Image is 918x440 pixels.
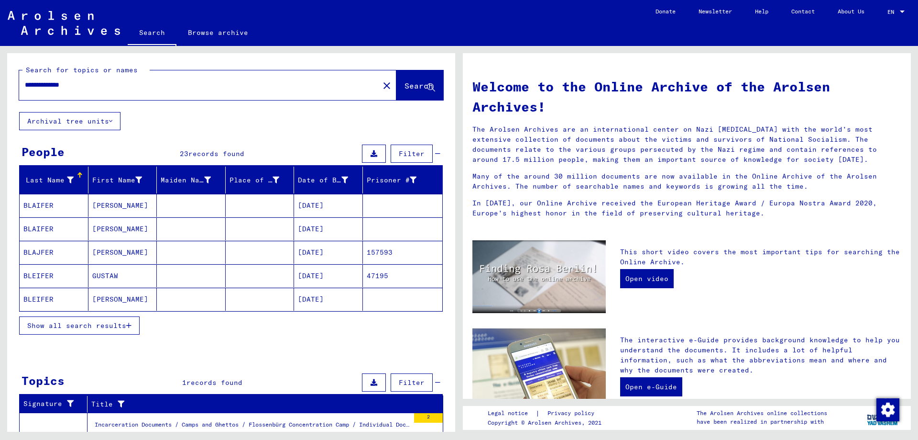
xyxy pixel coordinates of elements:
[488,408,535,418] a: Legal notice
[472,198,901,218] p: In [DATE], our Online Archive received the European Heritage Award / Europa Nostra Award 2020, Eu...
[161,175,211,185] div: Maiden Name
[22,372,65,389] div: Topics
[23,175,74,185] div: Last Name
[298,172,362,188] div: Date of Birth
[8,11,120,35] img: Arolsen_neg.svg
[180,149,188,158] span: 23
[226,167,295,193] mat-header-cell: Place of Birth
[472,124,901,165] p: The Arolsen Archives are an international center on Nazi [MEDICAL_DATA] with the world’s most ext...
[229,172,294,188] div: Place of Birth
[20,288,88,311] mat-cell: BLEIFER
[20,217,88,240] mat-cell: BLAIFER
[88,194,157,217] mat-cell: [PERSON_NAME]
[157,167,226,193] mat-header-cell: Maiden Name
[697,409,827,417] p: The Arolsen Archives online collections
[363,264,443,287] mat-cell: 47195
[91,399,419,409] div: Title
[540,408,606,418] a: Privacy policy
[176,21,260,44] a: Browse archive
[876,398,899,421] img: Zustimmung ändern
[88,217,157,240] mat-cell: [PERSON_NAME]
[887,8,894,15] mat-select-trigger: EN
[88,288,157,311] mat-cell: [PERSON_NAME]
[414,413,443,423] div: 2
[19,112,120,130] button: Archival tree units
[363,241,443,264] mat-cell: 157593
[26,66,138,74] mat-label: Search for topics or names
[876,398,899,421] div: Zustimmung ändern
[20,194,88,217] mat-cell: BLAIFER
[472,240,606,313] img: video.jpg
[22,143,65,160] div: People
[381,80,393,91] mat-icon: close
[186,378,242,387] span: records found
[377,76,396,95] button: Clear
[396,70,443,100] button: Search
[620,377,682,396] a: Open e-Guide
[161,172,225,188] div: Maiden Name
[27,321,126,330] span: Show all search results
[19,316,140,335] button: Show all search results
[697,417,827,426] p: have been realized in partnership with
[95,420,409,434] div: Incarceration Documents / Camps and Ghettos / Flossenbürg Concentration Camp / Individual Documen...
[404,81,433,90] span: Search
[182,378,186,387] span: 1
[294,288,363,311] mat-cell: [DATE]
[620,247,901,267] p: This short video covers the most important tips for searching the Online Archive.
[294,217,363,240] mat-cell: [DATE]
[23,172,88,188] div: Last Name
[294,264,363,287] mat-cell: [DATE]
[88,264,157,287] mat-cell: GUSTAW
[488,408,606,418] div: |
[391,373,433,392] button: Filter
[363,167,443,193] mat-header-cell: Prisoner #
[367,172,431,188] div: Prisoner #
[88,167,157,193] mat-header-cell: First Name
[128,21,176,46] a: Search
[399,149,425,158] span: Filter
[23,396,87,412] div: Signature
[472,171,901,192] p: Many of the around 30 million documents are now available in the Online Archive of the Arolsen Ar...
[620,269,674,288] a: Open video
[20,264,88,287] mat-cell: BLEIFER
[88,241,157,264] mat-cell: [PERSON_NAME]
[92,172,157,188] div: First Name
[20,241,88,264] mat-cell: BLAJFER
[367,175,417,185] div: Prisoner #
[488,418,606,427] p: Copyright © Arolsen Archives, 2021
[399,378,425,387] span: Filter
[294,167,363,193] mat-header-cell: Date of Birth
[865,406,901,429] img: yv_logo.png
[91,396,431,412] div: Title
[294,241,363,264] mat-cell: [DATE]
[620,335,901,375] p: The interactive e-Guide provides background knowledge to help you understand the documents. It in...
[472,328,606,417] img: eguide.jpg
[298,175,348,185] div: Date of Birth
[391,145,433,163] button: Filter
[294,194,363,217] mat-cell: [DATE]
[188,149,244,158] span: records found
[229,175,280,185] div: Place of Birth
[20,167,88,193] mat-header-cell: Last Name
[23,399,75,409] div: Signature
[92,175,142,185] div: First Name
[472,77,901,117] h1: Welcome to the Online Archive of the Arolsen Archives!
